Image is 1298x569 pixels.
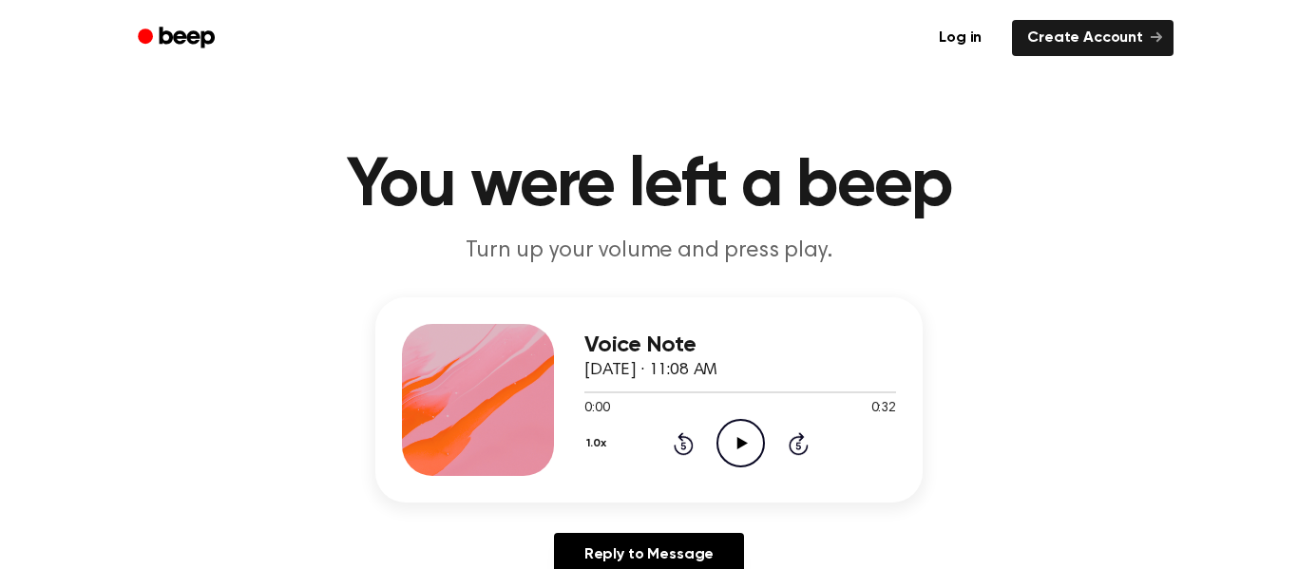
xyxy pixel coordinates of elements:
a: Log in [920,16,1001,60]
a: Create Account [1012,20,1174,56]
a: Beep [124,20,232,57]
span: [DATE] · 11:08 AM [584,362,717,379]
h3: Voice Note [584,332,896,358]
button: 1.0x [584,427,613,460]
h1: You were left a beep [162,152,1136,220]
span: 0:32 [871,399,896,419]
span: 0:00 [584,399,609,419]
p: Turn up your volume and press play. [284,236,1014,267]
